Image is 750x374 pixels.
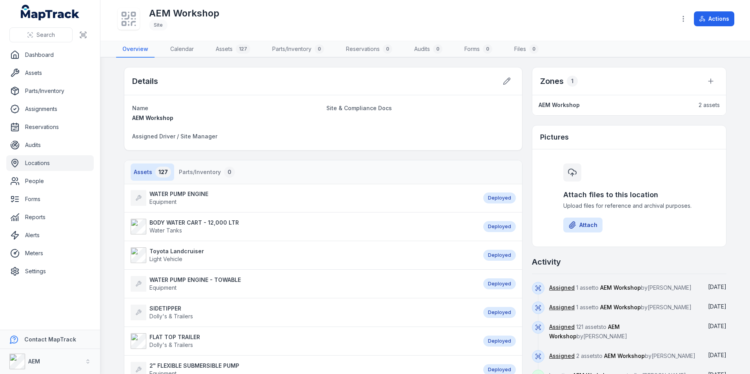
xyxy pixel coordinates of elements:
[708,303,726,310] span: [DATE]
[131,219,475,234] a: BODY WATER CART - 12,000 LTRWater Tanks
[149,256,182,262] span: Light Vehicle
[24,336,76,343] strong: Contact MapTrack
[549,303,575,311] a: Assigned
[340,41,399,58] a: Reservations0
[708,323,726,329] span: [DATE]
[149,20,167,31] div: Site
[383,44,392,54] div: 0
[600,304,641,310] span: AEM Workshop
[236,44,250,54] div: 127
[483,307,516,318] div: Deployed
[540,76,564,87] h2: Zones
[224,167,235,178] div: 0
[6,245,94,261] a: Meters
[131,163,174,181] button: Assets127
[549,304,692,310] span: 1 asset to by [PERSON_NAME]
[176,163,238,181] button: Parts/Inventory0
[6,47,94,63] a: Dashboard
[132,76,158,87] h2: Details
[116,41,155,58] a: Overview
[539,101,580,109] strong: AEM Workshop
[149,219,239,227] strong: BODY WATER CART - 12,000 LTR
[209,41,257,58] a: Assets127
[326,105,392,111] span: Site & Compliance Docs
[708,303,726,310] time: 07/10/2025, 10:36:47 am
[563,218,603,232] button: Attach
[266,41,330,58] a: Parts/Inventory0
[149,341,193,348] span: Dolly's & Trailers
[483,221,516,232] div: Deployed
[433,44,442,54] div: 0
[149,305,193,312] strong: SIDETIPPER
[539,101,691,109] a: AEM Workshop
[149,7,219,20] h1: AEM Workshop
[600,284,641,291] span: AEM Workshop
[6,263,94,279] a: Settings
[132,105,148,111] span: Name
[458,41,499,58] a: Forms0
[9,27,73,42] button: Search
[540,132,569,143] h3: Pictures
[6,227,94,243] a: Alerts
[708,283,726,290] time: 07/10/2025, 10:39:10 am
[483,278,516,289] div: Deployed
[149,362,239,370] strong: 2" FLEXIBLE SUBMERSIBLE PUMP
[532,256,561,267] h2: Activity
[549,352,695,359] span: 2 assets to by [PERSON_NAME]
[36,31,55,39] span: Search
[132,114,173,121] span: AEM Workshop
[549,323,575,331] a: Assigned
[604,352,645,359] span: AEM Workshop
[6,173,94,189] a: People
[131,190,475,206] a: WATER PUMP ENGINEEquipment
[132,133,217,140] span: Assigned Driver / Site Manager
[408,41,449,58] a: Audits0
[699,101,720,109] span: 2 assets
[483,192,516,203] div: Deployed
[483,250,516,261] div: Deployed
[549,323,627,340] span: 121 assets to by [PERSON_NAME]
[131,247,475,263] a: Toyota LandcruiserLight Vehicle
[483,336,516,347] div: Deployed
[508,41,545,58] a: Files0
[483,44,492,54] div: 0
[6,119,94,135] a: Reservations
[694,11,734,26] button: Actions
[708,283,726,290] span: [DATE]
[155,167,171,178] div: 127
[563,189,695,200] h3: Attach files to this location
[149,190,208,198] strong: WATER PUMP ENGINE
[708,352,726,358] time: 07/10/2025, 10:08:40 am
[21,5,80,20] a: MapTrack
[6,137,94,153] a: Audits
[6,209,94,225] a: Reports
[6,191,94,207] a: Forms
[149,276,241,284] strong: WATER PUMP ENGINE - TOWABLE
[315,44,324,54] div: 0
[708,352,726,358] span: [DATE]
[6,83,94,99] a: Parts/Inventory
[149,313,193,320] span: Dolly's & Trailers
[6,101,94,117] a: Assignments
[131,333,475,349] a: FLAT TOP TRAILERDolly's & Trailers
[567,76,578,87] div: 1
[6,155,94,171] a: Locations
[149,198,177,205] span: Equipment
[131,276,475,292] a: WATER PUMP ENGINE - TOWABLEEquipment
[708,323,726,329] time: 07/10/2025, 10:10:50 am
[549,352,575,360] a: Assigned
[149,284,177,291] span: Equipment
[149,333,200,341] strong: FLAT TOP TRAILER
[28,358,40,365] strong: AEM
[6,65,94,81] a: Assets
[549,284,692,291] span: 1 asset to by [PERSON_NAME]
[549,284,575,292] a: Assigned
[149,247,204,255] strong: Toyota Landcruiser
[529,44,539,54] div: 0
[149,227,182,234] span: Water Tanks
[164,41,200,58] a: Calendar
[131,305,475,320] a: SIDETIPPERDolly's & Trailers
[563,202,695,210] span: Upload files for reference and archival purposes.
